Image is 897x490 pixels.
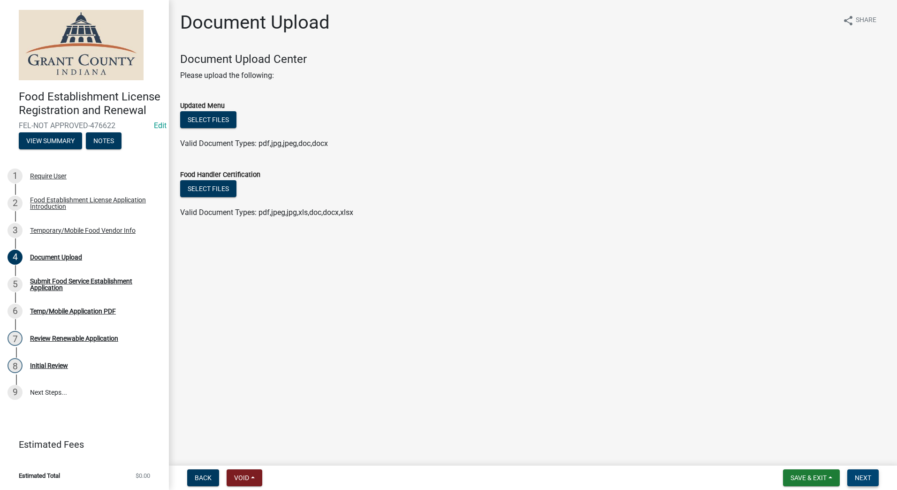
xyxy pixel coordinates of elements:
img: Grant County, Indiana [19,10,144,80]
a: Estimated Fees [8,435,154,454]
span: FEL-NOT APPROVED-476622 [19,121,150,130]
div: Initial Review [30,362,68,369]
button: shareShare [835,11,884,30]
span: Valid Document Types: pdf,jpg,jpeg,doc,docx [180,139,328,148]
button: Back [187,469,219,486]
div: Temporary/Mobile Food Vendor Info [30,227,136,234]
button: Void [227,469,262,486]
h4: Document Upload Center [180,53,886,66]
div: 2 [8,196,23,211]
label: Food Handler Certification [180,172,260,178]
span: Valid Document Types: pdf,jpeg,jpg,xls,doc,docx,xlsx [180,208,353,217]
div: 6 [8,304,23,319]
span: Next [855,474,871,482]
div: Review Renewable Application [30,335,118,342]
div: Food Establishment License Application Introduction [30,197,154,210]
div: Document Upload [30,254,82,260]
label: Updated Menu [180,103,225,109]
div: 7 [8,331,23,346]
span: Save & Exit [791,474,827,482]
span: Estimated Total [19,473,60,479]
button: Save & Exit [783,469,840,486]
wm-modal-confirm: Summary [19,138,82,145]
button: View Summary [19,132,82,149]
span: Back [195,474,212,482]
div: 1 [8,168,23,184]
span: Void [234,474,249,482]
button: Select files [180,111,236,128]
div: 8 [8,358,23,373]
a: Edit [154,121,167,130]
div: Require User [30,173,67,179]
p: Please upload the following: [180,70,886,81]
i: share [843,15,854,26]
wm-modal-confirm: Edit Application Number [154,121,167,130]
div: 4 [8,250,23,265]
wm-modal-confirm: Notes [86,138,122,145]
h1: Document Upload [180,11,330,34]
div: Submit Food Service Establishment Application [30,278,154,291]
button: Next [847,469,879,486]
div: 9 [8,385,23,400]
span: Share [856,15,876,26]
div: 3 [8,223,23,238]
span: $0.00 [136,473,150,479]
div: Temp/Mobile Application PDF [30,308,116,314]
div: 5 [8,277,23,292]
button: Select files [180,180,236,197]
h4: Food Establishment License Registration and Renewal [19,90,161,117]
button: Notes [86,132,122,149]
